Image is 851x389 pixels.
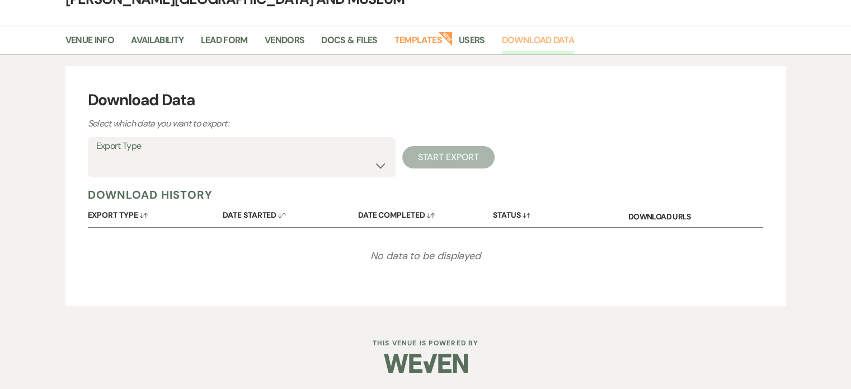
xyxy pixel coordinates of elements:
a: Venue Info [65,33,115,54]
button: Date Started [223,202,358,224]
a: Users [459,33,485,54]
div: No data to be displayed [88,228,764,284]
button: Date Completed [358,202,493,224]
button: Start Export [402,146,495,168]
a: Docs & Files [321,33,377,54]
img: Weven Logo [384,344,468,383]
h3: Download Data [88,88,764,112]
label: Export Type [96,138,387,154]
div: Download URLs [628,202,764,227]
strong: New [438,30,453,46]
a: Vendors [265,33,305,54]
button: Status [493,202,628,224]
a: Download Data [502,33,575,54]
p: Select which data you want to export: [88,116,479,131]
h5: Download History [88,188,764,202]
a: Templates [394,33,442,54]
a: Lead Form [200,33,247,54]
button: Export Type [88,202,223,224]
a: Availability [131,33,184,54]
